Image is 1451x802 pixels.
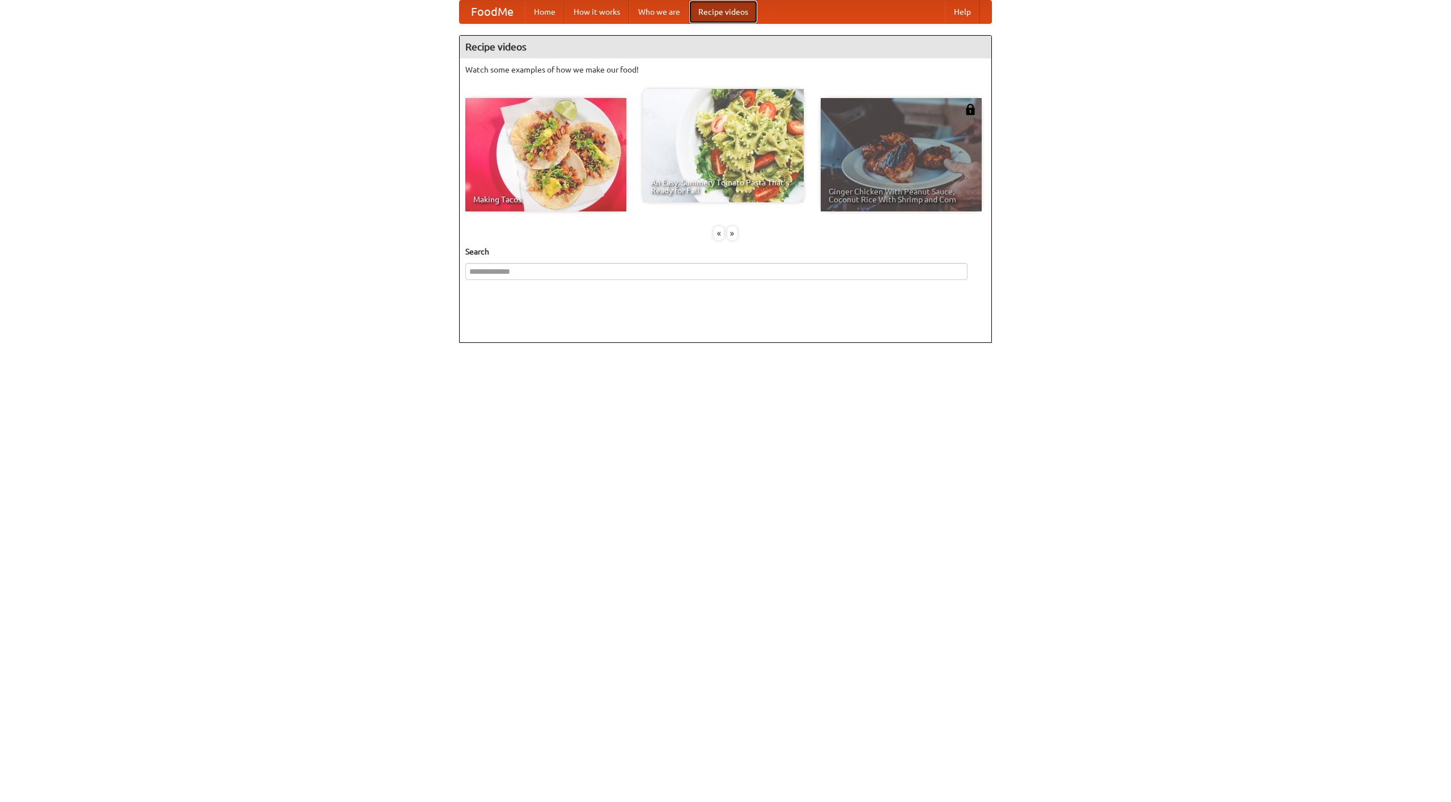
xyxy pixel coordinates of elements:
h4: Recipe videos [460,36,991,58]
a: Making Tacos [465,98,626,211]
h5: Search [465,246,986,257]
span: Making Tacos [473,196,618,203]
p: Watch some examples of how we make our food! [465,64,986,75]
div: » [727,226,737,240]
a: Who we are [629,1,689,23]
a: FoodMe [460,1,525,23]
span: An Easy, Summery Tomato Pasta That's Ready for Fall [651,179,796,194]
a: Help [945,1,980,23]
a: Home [525,1,565,23]
a: How it works [565,1,629,23]
a: An Easy, Summery Tomato Pasta That's Ready for Fall [643,89,804,202]
img: 483408.png [965,104,976,115]
a: Recipe videos [689,1,757,23]
div: « [714,226,724,240]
